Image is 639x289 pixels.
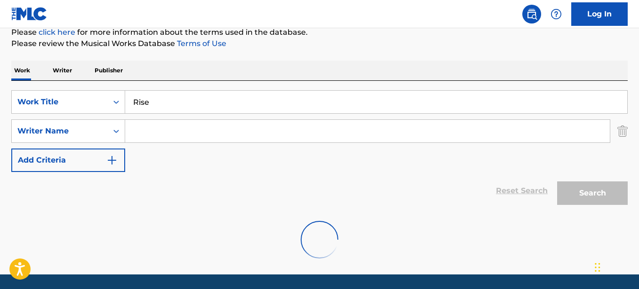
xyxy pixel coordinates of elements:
[92,61,126,80] p: Publisher
[11,27,628,38] p: Please for more information about the terms used in the database.
[571,2,628,26] a: Log In
[617,119,628,143] img: Delete Criterion
[50,61,75,80] p: Writer
[39,28,75,37] a: click here
[17,96,102,108] div: Work Title
[11,38,628,49] p: Please review the Musical Works Database
[175,39,226,48] a: Terms of Use
[595,253,600,281] div: Drag
[11,7,48,21] img: MLC Logo
[547,5,566,23] div: Help
[522,5,541,23] a: Public Search
[11,148,125,172] button: Add Criteria
[106,155,118,166] img: 9d2ae6d4665cec9f34b9.svg
[301,221,338,258] img: preloader
[551,8,562,20] img: help
[17,125,102,137] div: Writer Name
[592,244,639,289] iframe: Chat Widget
[11,61,33,80] p: Work
[526,8,537,20] img: search
[11,90,628,210] form: Search Form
